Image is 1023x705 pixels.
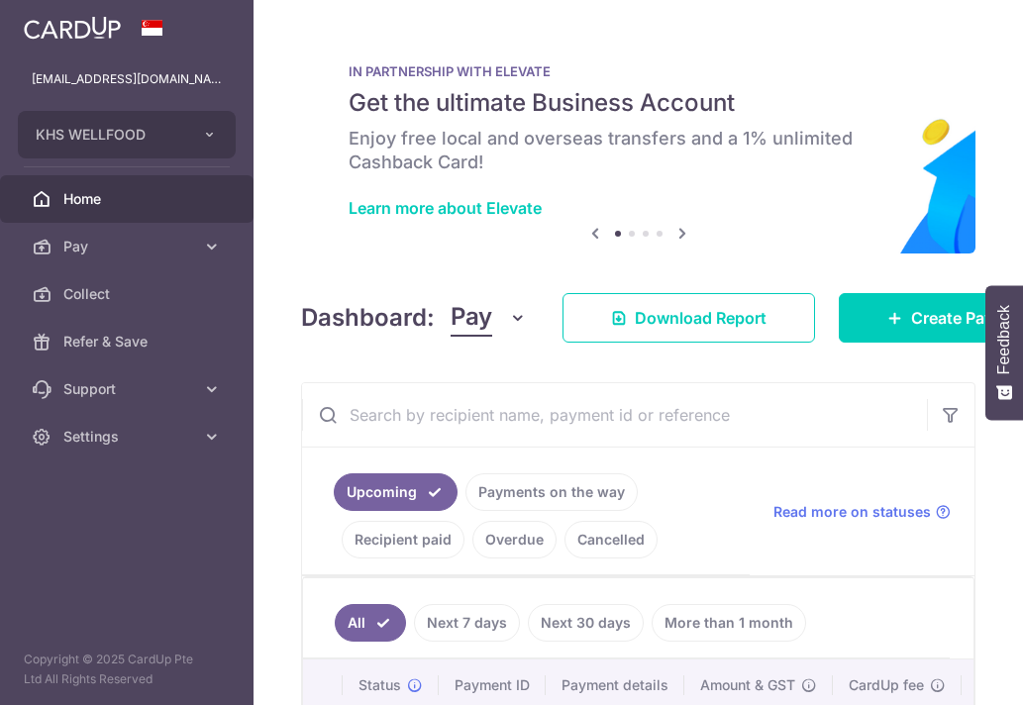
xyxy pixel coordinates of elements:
[301,300,435,336] h4: Dashboard:
[414,604,520,642] a: Next 7 days
[465,473,638,511] a: Payments on the way
[63,284,194,304] span: Collect
[32,69,222,89] p: [EMAIL_ADDRESS][DOMAIN_NAME]
[349,198,542,218] a: Learn more about Elevate
[302,383,927,447] input: Search by recipient name, payment id or reference
[995,305,1013,374] span: Feedback
[451,299,527,337] button: Pay
[358,675,401,695] span: Status
[24,16,121,40] img: CardUp
[342,521,464,558] a: Recipient paid
[18,111,236,158] button: KHS WELLFOOD
[773,502,951,522] a: Read more on statuses
[334,473,458,511] a: Upcoming
[652,604,806,642] a: More than 1 month
[564,521,658,558] a: Cancelled
[349,63,928,79] p: IN PARTNERSHIP WITH ELEVATE
[36,125,182,145] span: KHS WELLFOOD
[700,675,795,695] span: Amount & GST
[63,379,194,399] span: Support
[985,285,1023,420] button: Feedback - Show survey
[63,427,194,447] span: Settings
[472,521,557,558] a: Overdue
[63,189,194,209] span: Home
[335,604,406,642] a: All
[528,604,644,642] a: Next 30 days
[635,306,767,330] span: Download Report
[349,87,928,119] h5: Get the ultimate Business Account
[63,237,194,256] span: Pay
[563,293,815,343] a: Download Report
[301,32,975,253] img: Renovation banner
[773,502,931,522] span: Read more on statuses
[63,332,194,352] span: Refer & Save
[451,299,492,337] span: Pay
[849,675,924,695] span: CardUp fee
[349,127,928,174] h6: Enjoy free local and overseas transfers and a 1% unlimited Cashback Card!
